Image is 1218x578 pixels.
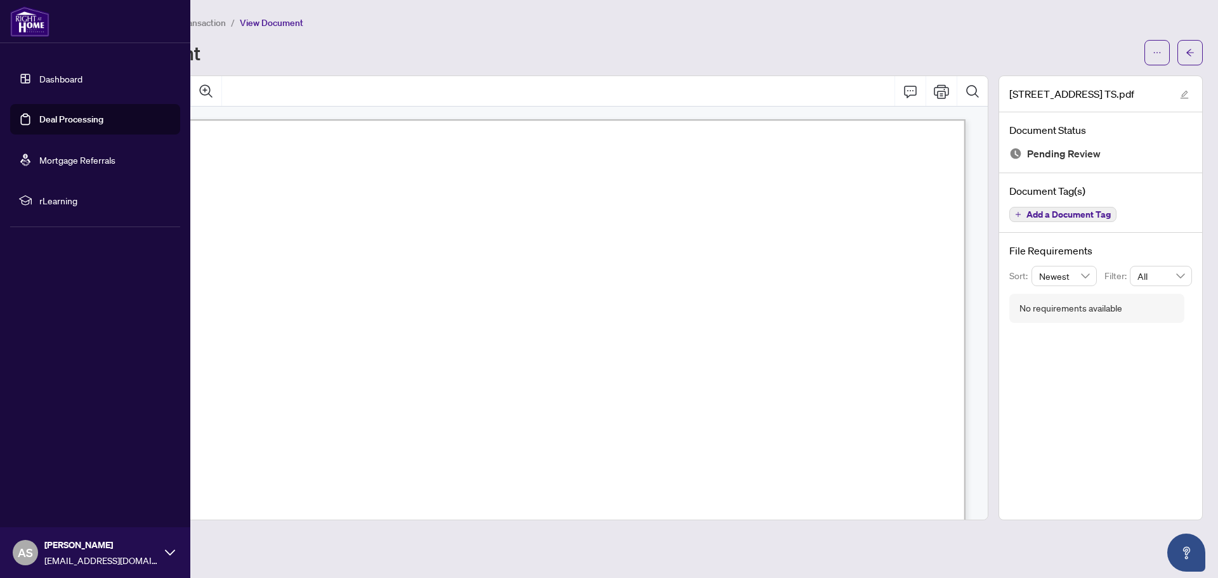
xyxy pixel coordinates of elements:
a: Deal Processing [39,114,103,125]
h4: File Requirements [1009,243,1192,258]
p: Filter: [1104,269,1130,283]
span: arrow-left [1186,48,1195,57]
span: ellipsis [1153,48,1162,57]
span: [STREET_ADDRESS] TS.pdf [1009,86,1134,102]
span: Pending Review [1027,145,1101,162]
img: Document Status [1009,147,1022,160]
span: Newest [1039,266,1090,286]
span: [EMAIL_ADDRESS][DOMAIN_NAME] [44,553,159,567]
span: All [1137,266,1184,286]
button: Open asap [1167,534,1205,572]
span: [PERSON_NAME] [44,538,159,552]
span: plus [1015,211,1021,218]
a: Dashboard [39,73,82,84]
li: / [231,15,235,30]
button: Add a Document Tag [1009,207,1116,222]
span: Add a Document Tag [1026,210,1111,219]
span: View Document [240,17,303,29]
h4: Document Status [1009,122,1192,138]
div: No requirements available [1019,301,1122,315]
a: Mortgage Referrals [39,154,115,166]
p: Sort: [1009,269,1031,283]
span: rLearning [39,194,171,207]
h4: Document Tag(s) [1009,183,1192,199]
span: View Transaction [158,17,226,29]
span: edit [1180,90,1189,99]
span: AS [18,544,33,562]
img: logo [10,6,49,37]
